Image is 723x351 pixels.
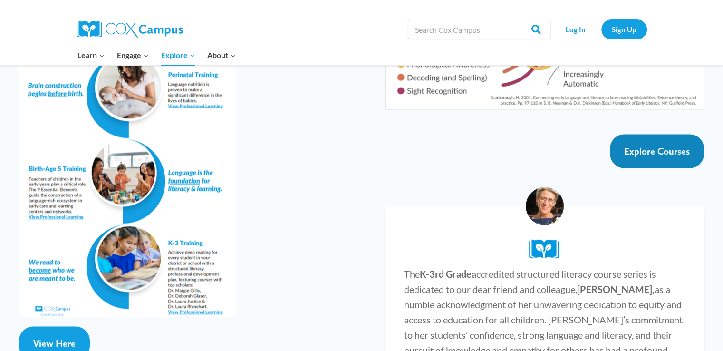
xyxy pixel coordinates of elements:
span: View Here [33,337,76,349]
button: Child menu of About [201,45,242,65]
strong: K-3rd Grade [420,268,472,279]
img: _Systems Doc - B5 [19,12,236,317]
a: Log In [555,19,597,39]
button: Child menu of Explore [155,45,202,65]
a: Explore Courses [610,134,704,168]
strong: [PERSON_NAME], [577,283,655,294]
nav: Secondary Navigation [555,19,647,39]
span: Explore Courses [624,145,690,156]
nav: Primary Navigation [72,45,242,65]
button: Child menu of Engage [111,45,155,65]
img: Cox Campus [77,21,183,38]
button: Child menu of Learn [72,45,111,65]
a: Sign Up [601,19,647,39]
input: Search Cox Campus [408,20,550,39]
